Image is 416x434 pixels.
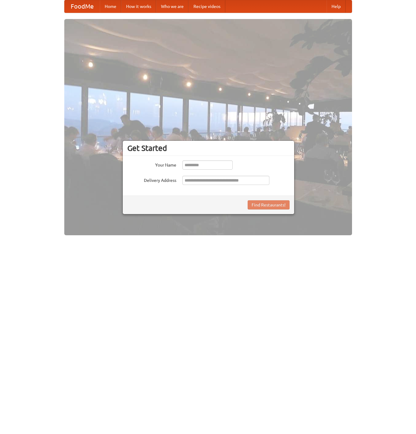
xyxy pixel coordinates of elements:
[65,0,100,13] a: FoodMe
[127,160,176,168] label: Your Name
[327,0,346,13] a: Help
[189,0,225,13] a: Recipe videos
[156,0,189,13] a: Who we are
[127,144,290,153] h3: Get Started
[248,200,290,209] button: Find Restaurants!
[127,176,176,183] label: Delivery Address
[100,0,121,13] a: Home
[121,0,156,13] a: How it works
